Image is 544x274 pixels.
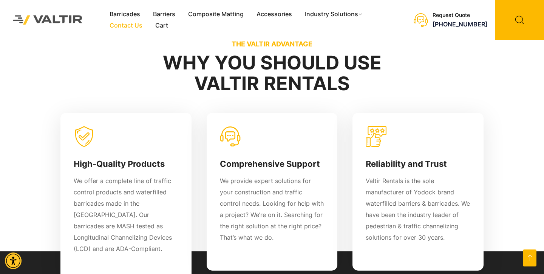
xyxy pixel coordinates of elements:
a: Reliability and Trust - open in a new tab [366,158,470,170]
p: THE VALTIR ADVANTAGE [57,40,487,48]
p: We offer a complete line of traffic control products and waterfilled barricades made in the [GEOG... [74,175,178,254]
h3: Comprehensive Support [220,158,325,170]
h3: Reliability and Trust [366,158,470,170]
h2: Why You Should Use Valtir Rentals [57,52,487,94]
img: Valtir Rentals [6,8,90,32]
p: We provide expert solutions for your construction and traffic control needs. Looking for help wit... [220,175,325,243]
div: Request Quote [433,12,487,18]
a: Contact Us [103,20,149,31]
a: Accessories [250,9,298,20]
div: Accessibility Menu [5,252,22,269]
a: Industry Solutions [298,9,370,20]
a: Comprehensive Support - open in a new tab [220,158,325,170]
p: Valtir Rentals is the sole manufacturer of Yodock brand waterfilled barriers & barricades. We hav... [366,175,470,243]
a: Barriers [147,9,182,20]
a: Cart [149,20,175,31]
a: Open this option [523,249,536,266]
a: Barricades [103,9,147,20]
a: Composite Matting [182,9,250,20]
a: High-Quality Products - open in a new tab [74,158,178,170]
h3: High-Quality Products [74,158,178,170]
a: call (888) 496-3625 [433,20,487,28]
